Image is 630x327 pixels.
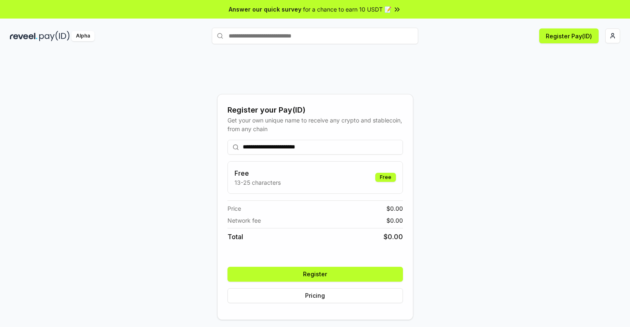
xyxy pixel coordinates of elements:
[39,31,70,41] img: pay_id
[234,168,281,178] h3: Free
[303,5,391,14] span: for a chance to earn 10 USDT 📝
[386,216,403,225] span: $ 0.00
[539,28,599,43] button: Register Pay(ID)
[375,173,396,182] div: Free
[10,31,38,41] img: reveel_dark
[227,204,241,213] span: Price
[227,267,403,282] button: Register
[386,204,403,213] span: $ 0.00
[234,178,281,187] p: 13-25 characters
[71,31,95,41] div: Alpha
[227,288,403,303] button: Pricing
[227,216,261,225] span: Network fee
[229,5,301,14] span: Answer our quick survey
[227,116,403,133] div: Get your own unique name to receive any crypto and stablecoin, from any chain
[227,104,403,116] div: Register your Pay(ID)
[227,232,243,242] span: Total
[384,232,403,242] span: $ 0.00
